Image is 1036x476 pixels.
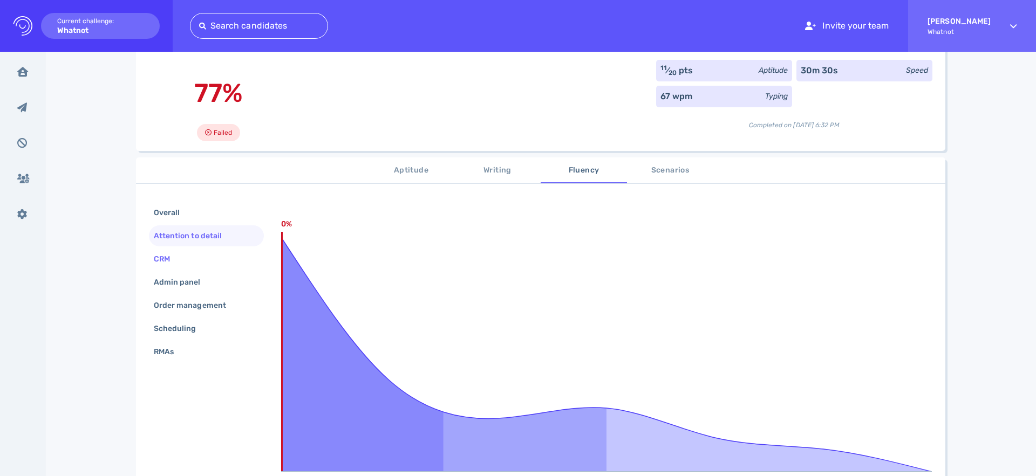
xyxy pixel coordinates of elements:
span: Scenarios [633,164,707,177]
div: RMAs [152,344,187,360]
text: 0% [281,219,292,229]
span: Whatnot [928,28,991,36]
div: 30m 30s [801,64,838,77]
div: CRM [152,251,183,267]
span: Fluency [547,164,621,177]
span: Aptitude [374,164,448,177]
div: Admin panel [152,274,214,290]
strong: [PERSON_NAME] [928,17,991,26]
sup: 11 [660,64,667,72]
span: 77% [194,78,243,108]
div: Speed [906,65,928,76]
div: Scheduling [152,321,209,336]
sub: 20 [669,69,677,77]
div: Overall [152,205,193,220]
div: ⁄ pts [660,64,693,77]
div: 67 wpm [660,90,692,103]
div: Order management [152,298,239,313]
div: Completed on [DATE] 6:32 PM [656,112,932,130]
span: Failed [214,126,232,139]
span: Writing [461,164,534,177]
div: Typing [765,91,788,102]
div: Aptitude [759,65,788,76]
div: Attention to detail [152,228,235,244]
